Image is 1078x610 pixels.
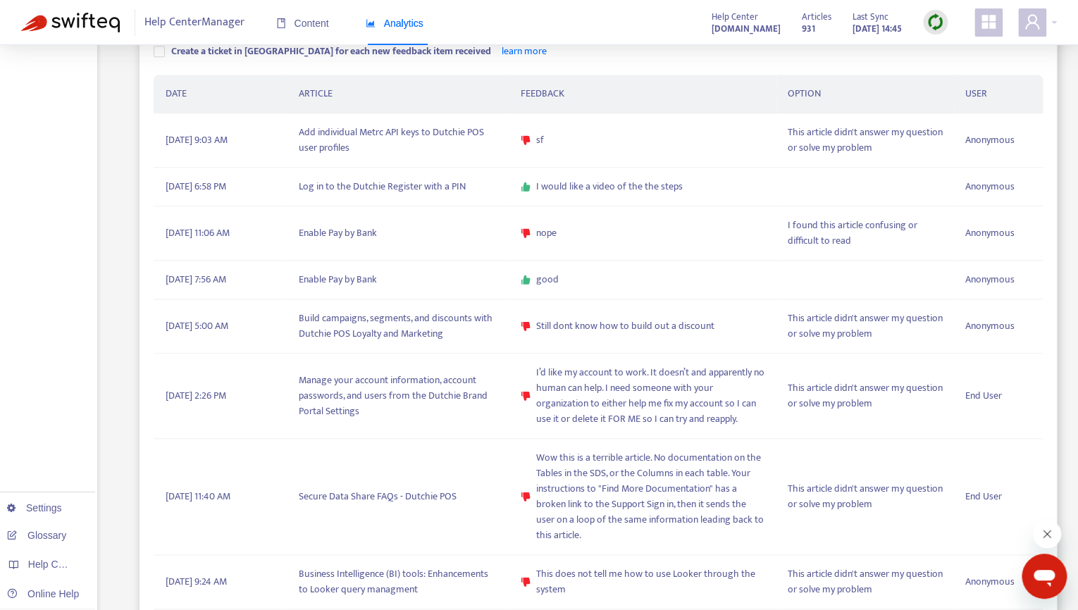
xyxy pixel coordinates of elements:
[1022,554,1067,599] iframe: Button to launch messaging window
[536,566,765,597] span: This does not tell me how to use Looker through the system
[144,9,244,36] span: Help Center Manager
[509,75,776,113] th: FEEDBACK
[965,574,1015,590] span: Anonymous
[165,272,225,287] span: [DATE] 7:56 AM
[165,489,230,504] span: [DATE] 11:40 AM
[788,218,943,249] span: I found this article confusing or difficult to read
[788,311,943,342] span: This article didn't answer my question or solve my problem
[521,577,531,587] span: dislike
[171,43,490,59] span: Create a ticket in [GEOGRAPHIC_DATA] for each new feedback item received
[536,179,683,194] span: I would like a video of the the steps
[287,206,509,261] td: Enable Pay by Bank
[536,318,714,334] span: Still dont know how to build out a discount
[536,450,765,543] span: Wow this is a terrible article. No documentation on the Tables in the SDS, or the Columns in each...
[536,365,765,427] span: I’d like my account to work. It doesn’t and apparently no human can help. I need someone with you...
[287,75,509,113] th: ARTICLE
[165,179,225,194] span: [DATE] 6:58 PM
[287,354,509,439] td: Manage your account information, account passwords, and users from the Dutchie Brand Portal Settings
[7,502,62,513] a: Settings
[287,555,509,609] td: Business Intelligence (BI) tools: Enhancements to Looker query managment
[287,299,509,354] td: Build campaigns, segments, and discounts with Dutchie POS Loyalty and Marketing
[287,439,509,555] td: Secure Data Share FAQs - Dutchie POS
[712,9,758,25] span: Help Center
[536,132,544,148] span: sf
[802,9,831,25] span: Articles
[276,18,286,28] span: book
[287,168,509,206] td: Log in to the Dutchie Register with a PIN
[788,125,943,156] span: This article didn't answer my question or solve my problem
[366,18,376,28] span: area-chart
[287,113,509,168] td: Add individual Metrc API keys to Dutchie POS user profiles
[853,21,902,37] strong: [DATE] 14:45
[965,225,1015,241] span: Anonymous
[521,135,531,145] span: dislike
[788,380,943,411] span: This article didn't answer my question or solve my problem
[965,132,1015,148] span: Anonymous
[7,530,66,541] a: Glossary
[1033,520,1061,548] iframe: Close message
[154,75,287,113] th: DATE
[965,489,1002,504] span: End User
[965,388,1002,404] span: End User
[165,225,229,241] span: [DATE] 11:06 AM
[980,13,997,30] span: appstore
[366,18,423,29] span: Analytics
[853,9,888,25] span: Last Sync
[521,228,531,238] span: dislike
[965,272,1015,287] span: Anonymous
[536,272,559,287] span: good
[954,75,1043,113] th: USER
[501,43,546,59] a: learn more
[965,179,1015,194] span: Anonymous
[276,18,329,29] span: Content
[165,132,227,148] span: [DATE] 9:03 AM
[536,225,557,241] span: nope
[1024,13,1041,30] span: user
[788,481,943,512] span: This article didn't answer my question or solve my problem
[521,182,531,192] span: like
[7,588,79,599] a: Online Help
[165,388,225,404] span: [DATE] 2:26 PM
[927,13,944,31] img: sync.dc5367851b00ba804db3.png
[712,21,781,37] strong: [DOMAIN_NAME]
[165,318,228,334] span: [DATE] 5:00 AM
[521,275,531,285] span: like
[521,492,531,502] span: dislike
[802,21,815,37] strong: 931
[165,574,226,590] span: [DATE] 9:24 AM
[776,75,954,113] th: OPTION
[521,321,531,331] span: dislike
[521,391,531,401] span: dislike
[712,20,781,37] a: [DOMAIN_NAME]
[21,13,120,32] img: Swifteq
[28,559,86,570] span: Help Centers
[965,318,1015,334] span: Anonymous
[788,566,943,597] span: This article didn't answer my question or solve my problem
[287,261,509,299] td: Enable Pay by Bank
